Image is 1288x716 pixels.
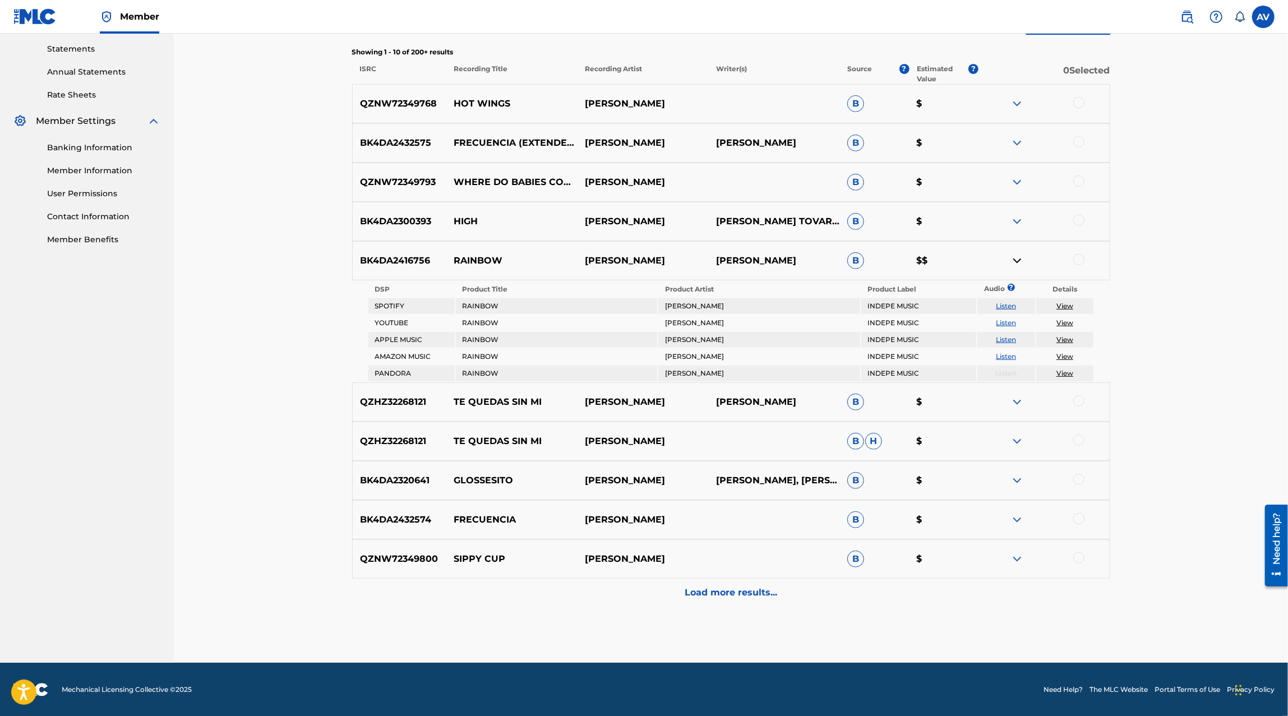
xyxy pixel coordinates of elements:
p: Recording Artist [578,64,709,84]
span: B [847,95,864,112]
span: Mechanical Licensing Collective © 2025 [62,685,192,695]
img: help [1209,10,1223,24]
a: User Permissions [47,188,160,200]
p: BK4DA2432574 [353,513,447,526]
span: ? [968,64,978,74]
p: BK4DA2416756 [353,254,447,267]
p: $$ [909,254,978,267]
td: INDEPE MUSIC [861,298,976,314]
p: $ [909,175,978,189]
p: [PERSON_NAME] [578,474,709,487]
img: contract [1010,254,1024,267]
p: [PERSON_NAME] [709,136,840,150]
p: [PERSON_NAME] [709,395,840,409]
a: Need Help? [1044,685,1083,695]
span: ? [1011,284,1012,291]
p: Audio [977,284,991,294]
a: View [1056,352,1073,361]
img: Member Settings [13,114,27,128]
a: Contact Information [47,211,160,223]
img: Top Rightsholder [100,10,113,24]
p: [PERSON_NAME] [709,254,840,267]
td: [PERSON_NAME] [658,298,860,314]
img: expand [1010,175,1024,189]
p: SIPPY CUP [446,552,578,566]
img: expand [1010,136,1024,150]
th: Details [1036,281,1094,297]
p: QZNW72349768 [353,97,447,110]
p: TE QUEDAS SIN MI [446,435,578,448]
span: B [847,511,864,528]
th: DSP [368,281,455,297]
p: RAINBOW [446,254,578,267]
td: AMAZON MUSIC [368,349,455,364]
p: BK4DA2320641 [353,474,447,487]
p: [PERSON_NAME] [578,395,709,409]
img: logo [13,683,48,696]
a: View [1056,302,1073,310]
p: [PERSON_NAME] TOVARANAROSA RODRÍGUEZOLIVER [PERSON_NAME] [709,215,840,228]
p: WHERE DO BABIES COME FROM [446,175,578,189]
p: ISRC [352,64,446,84]
p: $ [909,395,978,409]
img: expand [1010,513,1024,526]
p: $ [909,97,978,110]
p: BK4DA2432575 [353,136,447,150]
td: RAINBOW [456,349,657,364]
p: $ [909,552,978,566]
img: expand [147,114,160,128]
span: B [847,472,864,489]
p: QZNW72349800 [353,552,447,566]
td: RAINBOW [456,332,657,348]
p: Recording Title [446,64,577,84]
p: [PERSON_NAME] [578,552,709,566]
p: HOT WINGS [446,97,578,110]
span: B [847,433,864,450]
a: View [1056,335,1073,344]
span: B [847,174,864,191]
td: APPLE MUSIC [368,332,455,348]
a: Public Search [1176,6,1198,28]
a: Listen [996,352,1016,361]
span: ? [899,64,910,74]
a: View [1056,318,1073,327]
a: Statements [47,43,160,55]
td: INDEPE MUSIC [861,349,976,364]
td: RAINBOW [456,298,657,314]
p: $ [909,474,978,487]
span: B [847,135,864,151]
td: SPOTIFY [368,298,455,314]
p: [PERSON_NAME] [578,254,709,267]
th: Product Label [861,281,976,297]
img: MLC Logo [13,8,57,25]
p: $ [909,136,978,150]
p: [PERSON_NAME] [578,175,709,189]
td: [PERSON_NAME] [658,366,860,381]
img: search [1180,10,1194,24]
td: RAINBOW [456,366,657,381]
div: Arrastrar [1235,673,1242,707]
a: Portal Terms of Use [1155,685,1220,695]
p: TE QUEDAS SIN MI [446,395,578,409]
p: 0 Selected [978,64,1110,84]
span: H [865,433,882,450]
img: expand [1010,435,1024,448]
p: QZNW72349793 [353,175,447,189]
p: Writer(s) [709,64,840,84]
img: expand [1010,552,1024,566]
td: [PERSON_NAME] [658,349,860,364]
span: B [847,252,864,269]
div: Widget de chat [1232,662,1288,716]
td: [PERSON_NAME] [658,315,860,331]
p: $ [909,513,978,526]
td: INDEPE MUSIC [861,315,976,331]
p: $ [909,435,978,448]
p: $ [909,215,978,228]
td: YOUTUBE [368,315,455,331]
iframe: Resource Center [1257,500,1288,590]
th: Product Artist [658,281,860,297]
a: Annual Statements [47,66,160,78]
iframe: Chat Widget [1232,662,1288,716]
